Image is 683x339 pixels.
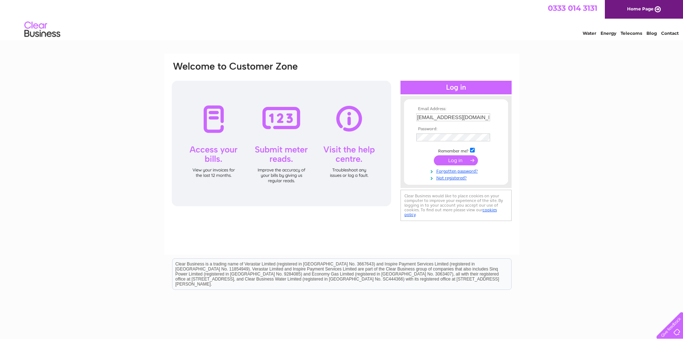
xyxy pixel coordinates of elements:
[404,207,497,217] a: cookies policy
[414,147,498,154] td: Remember me?
[434,155,478,165] input: Submit
[400,190,512,221] div: Clear Business would like to place cookies on your computer to improve your experience of the sit...
[548,4,597,13] a: 0333 014 3131
[621,30,642,36] a: Telecoms
[24,19,61,41] img: logo.png
[172,4,511,35] div: Clear Business is a trading name of Verastar Limited (registered in [GEOGRAPHIC_DATA] No. 3667643...
[661,30,679,36] a: Contact
[416,167,498,174] a: Forgotten password?
[414,107,498,112] th: Email Address:
[601,30,616,36] a: Energy
[416,174,498,181] a: Not registered?
[414,127,498,132] th: Password:
[646,30,657,36] a: Blog
[583,30,596,36] a: Water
